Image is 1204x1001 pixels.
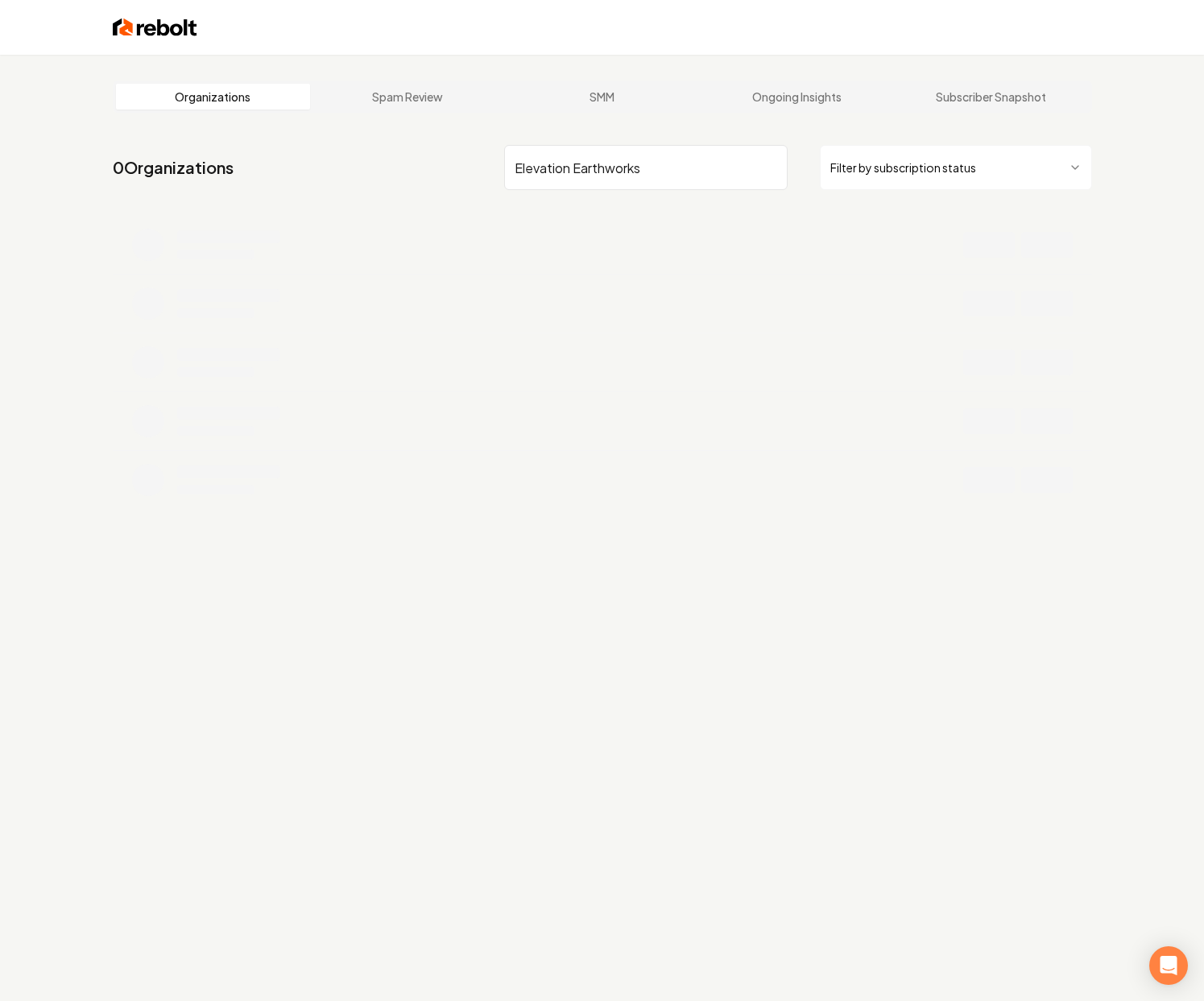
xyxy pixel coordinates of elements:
[113,156,234,179] a: 0Organizations
[699,84,894,110] a: Ongoing Insights
[505,84,700,110] a: SMM
[894,84,1089,110] a: Subscriber Snapshot
[113,16,197,39] img: Rebolt Logo
[504,145,788,190] input: Search by name or ID
[1149,946,1188,985] div: Open Intercom Messenger
[310,84,505,110] a: Spam Review
[116,84,311,110] a: Organizations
